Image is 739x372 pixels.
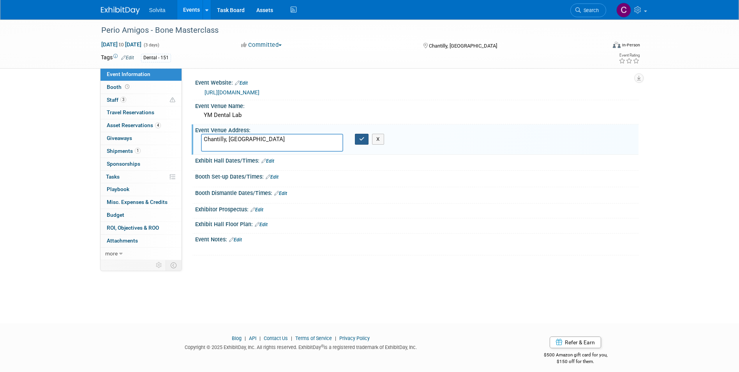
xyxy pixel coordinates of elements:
span: 3 [120,97,126,103]
span: (3 days) [143,43,159,48]
sup: ® [321,344,324,348]
a: Edit [266,174,279,180]
span: Search [581,7,599,13]
div: $150 off for them. [513,358,638,365]
div: Event Venue Name: [195,100,638,110]
a: Terms of Service [295,335,332,341]
span: | [243,335,248,341]
a: Privacy Policy [339,335,370,341]
a: Contact Us [264,335,288,341]
a: ROI, Objectives & ROO [101,222,182,234]
a: Edit [274,191,287,196]
div: Event Website: [195,77,638,87]
a: Misc. Expenses & Credits [101,196,182,209]
a: Booth [101,81,182,94]
span: Travel Reservations [107,109,154,115]
div: Booth Set-up Dates/Times: [195,171,638,181]
a: Budget [101,209,182,221]
td: Personalize Event Tab Strip [152,260,166,270]
div: Event Rating [619,53,640,57]
div: Event Venue Address: [195,124,638,134]
div: YM Dental Lab [201,109,633,121]
td: Tags [101,53,134,62]
a: more [101,248,182,260]
a: Sponsorships [101,158,182,170]
div: Booth Dismantle Dates/Times: [195,187,638,197]
a: Edit [229,237,242,243]
button: X [372,134,384,145]
div: Copyright © 2025 ExhibitDay, Inc. All rights reserved. ExhibitDay is a registered trademark of Ex... [101,342,501,351]
a: Search [570,4,606,17]
span: more [105,250,118,257]
a: Shipments1 [101,145,182,158]
a: Edit [255,222,268,227]
span: Staff [107,97,126,103]
a: Asset Reservations4 [101,119,182,132]
span: Playbook [107,186,129,192]
img: Cindy Miller [616,3,631,18]
a: [URL][DOMAIN_NAME] [205,89,259,96]
div: Perio Amigos - Bone Masterclass [99,23,594,37]
span: 1 [135,148,141,154]
span: | [258,335,263,341]
span: Potential Scheduling Conflict -- at least one attendee is tagged in another overlapping event. [170,97,175,104]
span: Event Information [107,71,150,77]
a: Event Information [101,68,182,81]
span: Attachments [107,237,138,244]
button: Committed [238,41,285,49]
div: $500 Amazon gift card for you, [513,347,638,365]
span: Sponsorships [107,161,140,167]
span: Solvita [149,7,166,13]
a: Blog [232,335,242,341]
a: Tasks [101,171,182,183]
span: Tasks [106,174,120,180]
div: Exhibit Hall Dates/Times: [195,155,638,165]
span: 4 [155,122,161,128]
span: Chantilly, [GEOGRAPHIC_DATA] [429,43,497,49]
span: Booth not reserved yet [123,84,131,90]
a: Staff3 [101,94,182,106]
a: Edit [250,207,263,213]
span: | [333,335,338,341]
div: Exhibitor Prospectus: [195,204,638,214]
div: Dental - 151 [141,54,171,62]
a: Edit [261,158,274,164]
span: Misc. Expenses & Credits [107,199,168,205]
span: to [118,41,125,48]
div: Exhibit Hall Floor Plan: [195,218,638,229]
a: Edit [121,55,134,60]
img: Format-Inperson.png [613,42,621,48]
span: [DATE] [DATE] [101,41,142,48]
a: API [249,335,256,341]
div: In-Person [622,42,640,48]
span: ROI, Objectives & ROO [107,225,159,231]
a: Giveaways [101,132,182,145]
td: Toggle Event Tabs [166,260,182,270]
span: | [289,335,294,341]
div: Event Format [560,41,640,52]
div: Event Notes: [195,234,638,244]
img: ExhibitDay [101,7,140,14]
span: Budget [107,212,124,218]
a: Refer & Earn [550,337,601,348]
span: Booth [107,84,131,90]
a: Edit [235,80,248,86]
a: Travel Reservations [101,106,182,119]
span: Asset Reservations [107,122,161,128]
span: Giveaways [107,135,132,141]
span: Shipments [107,148,141,154]
a: Attachments [101,235,182,247]
a: Playbook [101,183,182,196]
